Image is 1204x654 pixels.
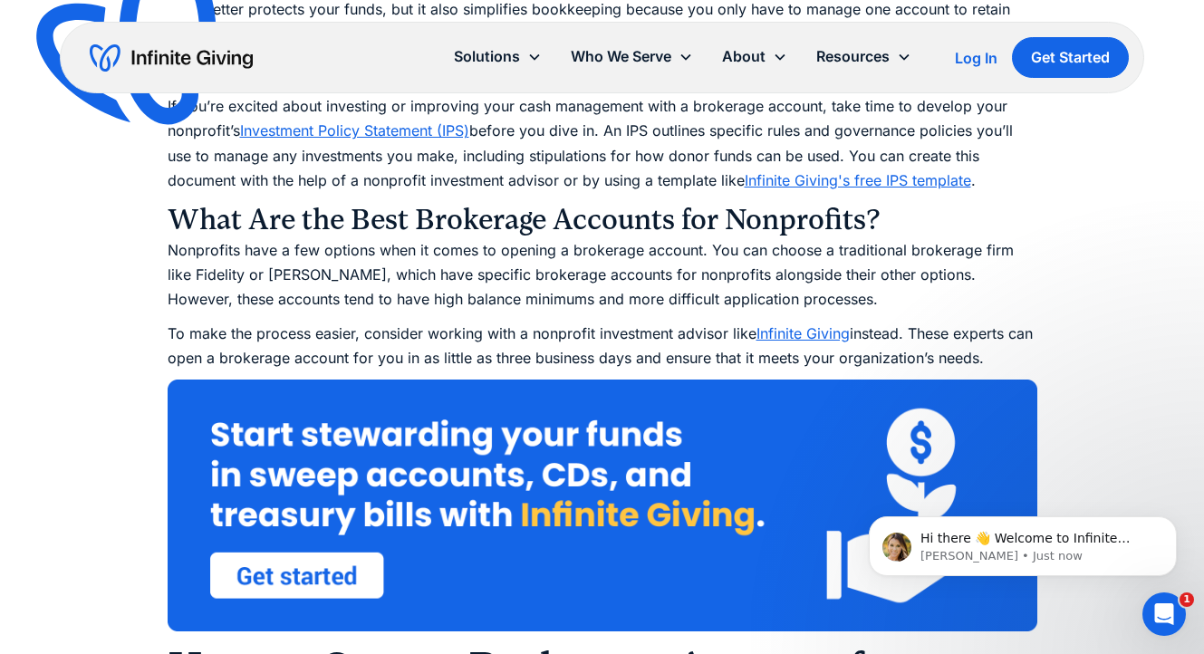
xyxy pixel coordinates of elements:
[955,51,997,65] div: Log In
[816,44,890,69] div: Resources
[168,380,1037,631] img: Start stewarding your funds in sweep accounts, CDs, and treasury bills with Infinite Giving. Clic...
[745,171,971,189] a: Infinite Giving's free IPS template
[556,37,708,76] div: Who We Serve
[802,37,926,76] div: Resources
[168,322,1037,370] p: To make the process easier, consider working with a nonprofit investment advisor like instead. Th...
[240,121,469,139] a: Investment Policy Statement (IPS)
[1142,592,1186,636] iframe: Intercom live chat
[1180,592,1194,607] span: 1
[708,37,802,76] div: About
[168,202,1037,238] h3: What Are the Best Brokerage Accounts for Nonprofits?
[756,324,850,342] a: Infinite Giving
[439,37,556,76] div: Solutions
[1012,37,1129,78] a: Get Started
[955,47,997,69] a: Log In
[90,43,253,72] a: home
[571,44,671,69] div: Who We Serve
[842,478,1204,605] iframe: Intercom notifications message
[168,94,1037,193] p: If you’re excited about investing or improving your cash management with a brokerage account, tak...
[722,44,766,69] div: About
[168,238,1037,313] p: Nonprofits have a few options when it comes to opening a brokerage account. You can choose a trad...
[454,44,520,69] div: Solutions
